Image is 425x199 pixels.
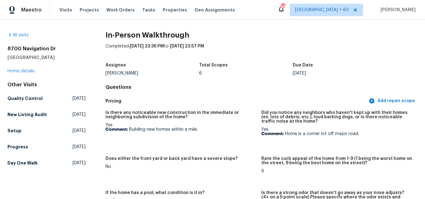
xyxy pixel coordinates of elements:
[105,32,418,38] h2: In-Person Walkthrough
[105,165,257,169] div: No
[105,156,238,161] h5: Does either the front yard or back yard have a severe slope?
[370,97,415,105] span: Add repair scope
[105,191,204,195] h5: If the home has a pool, what condition is it in?
[105,127,128,132] b: Comment:
[105,123,257,132] div: Yes
[105,98,367,104] h5: Pricing
[293,63,313,67] h5: Due Date
[7,54,86,61] h5: [GEOGRAPHIC_DATA]
[106,7,135,13] span: Work Orders
[72,111,86,118] span: [DATE]
[261,156,413,165] h5: Rate the curb appeal of the home from 1-9 (1 being the worst home on the street, 9 being the best...
[80,7,99,13] span: Projects
[105,111,257,119] h5: Is there any noticeable new construction in the immediate or neighboring subdivision of the home?
[261,127,413,136] div: Yes
[72,128,86,134] span: [DATE]
[7,33,29,37] a: All visits
[59,7,72,13] span: Visits
[7,95,43,102] h5: Quality Control
[261,132,413,136] p: Home is a corner lot off major road.
[105,84,418,90] h4: Questions
[170,44,204,48] span: [DATE] 23:57 PM
[72,95,86,102] span: [DATE]
[199,63,228,67] h5: Total Scopes
[7,82,86,88] div: Other Visits
[281,4,285,10] div: 686
[199,71,293,75] div: 6
[7,93,86,104] a: Quality Control[DATE]
[7,111,47,118] h5: New Listing Audit
[105,127,257,132] p: Building new homes within a mile.
[7,46,86,52] h2: 8700 Navigation Dr
[130,44,164,48] span: [DATE] 23:36 PM
[194,7,235,13] span: Geo Assignments
[21,7,42,13] span: Maestro
[7,157,86,169] a: Day One Walk[DATE]
[163,7,187,13] span: Properties
[142,8,155,12] span: Tasks
[105,63,126,67] h5: Assignee
[7,125,86,136] a: Setup[DATE]
[7,69,35,73] a: Home details
[7,144,28,150] h5: Progress
[295,7,349,13] span: [GEOGRAPHIC_DATA] + 60
[261,132,284,136] b: Comment:
[261,169,413,173] div: 6
[7,128,21,134] h5: Setup
[7,109,86,120] a: New Listing Audit[DATE]
[105,71,199,75] div: [PERSON_NAME]
[7,141,86,152] a: Progress[DATE]
[72,144,86,150] span: [DATE]
[261,111,413,124] h5: Did you notice any neighbors who haven't kept up with their homes (ex. lots of debris, etc.), lou...
[378,7,416,13] span: [PERSON_NAME]
[105,43,418,59] div: Completed: to
[7,160,38,166] h5: Day One Walk
[72,160,86,166] span: [DATE]
[367,95,418,107] button: Add repair scope
[293,71,386,75] div: [DATE]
